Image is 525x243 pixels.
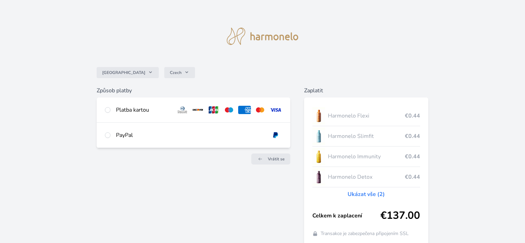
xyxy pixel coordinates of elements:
[164,67,195,78] button: Czech
[102,70,145,75] span: [GEOGRAPHIC_DATA]
[251,153,290,165] a: Vrátit se
[321,230,409,237] span: Transakce je zabezpečena připojením SSL
[170,70,182,75] span: Czech
[238,106,251,114] img: amex.svg
[116,131,263,139] div: PayPal
[227,28,299,45] img: logo.svg
[405,173,420,181] span: €0.44
[312,212,380,220] span: Celkem k zaplacení
[304,86,428,95] h6: Zaplatit
[268,156,285,162] span: Vrátit se
[405,112,420,120] span: €0.44
[405,132,420,140] span: €0.44
[116,106,171,114] div: Platba kartou
[328,132,405,140] span: Harmonelo Slimfit
[254,106,266,114] img: mc.svg
[328,152,405,161] span: Harmonelo Immunity
[223,106,235,114] img: maestro.svg
[348,190,385,198] a: Ukázat vše (2)
[405,152,420,161] span: €0.44
[312,128,325,145] img: SLIMFIT_se_stinem_x-lo.jpg
[380,209,420,222] span: €137.00
[269,106,282,114] img: visa.svg
[269,131,282,139] img: paypal.svg
[97,67,159,78] button: [GEOGRAPHIC_DATA]
[312,148,325,165] img: IMMUNITY_se_stinem_x-lo.jpg
[328,173,405,181] span: Harmonelo Detox
[192,106,204,114] img: discover.svg
[312,107,325,124] img: CLEAN_FLEXI_se_stinem_x-hi_(1)-lo.jpg
[312,168,325,186] img: DETOX_se_stinem_x-lo.jpg
[207,106,220,114] img: jcb.svg
[328,112,405,120] span: Harmonelo Flexi
[176,106,189,114] img: diners.svg
[97,86,290,95] h6: Způsob platby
